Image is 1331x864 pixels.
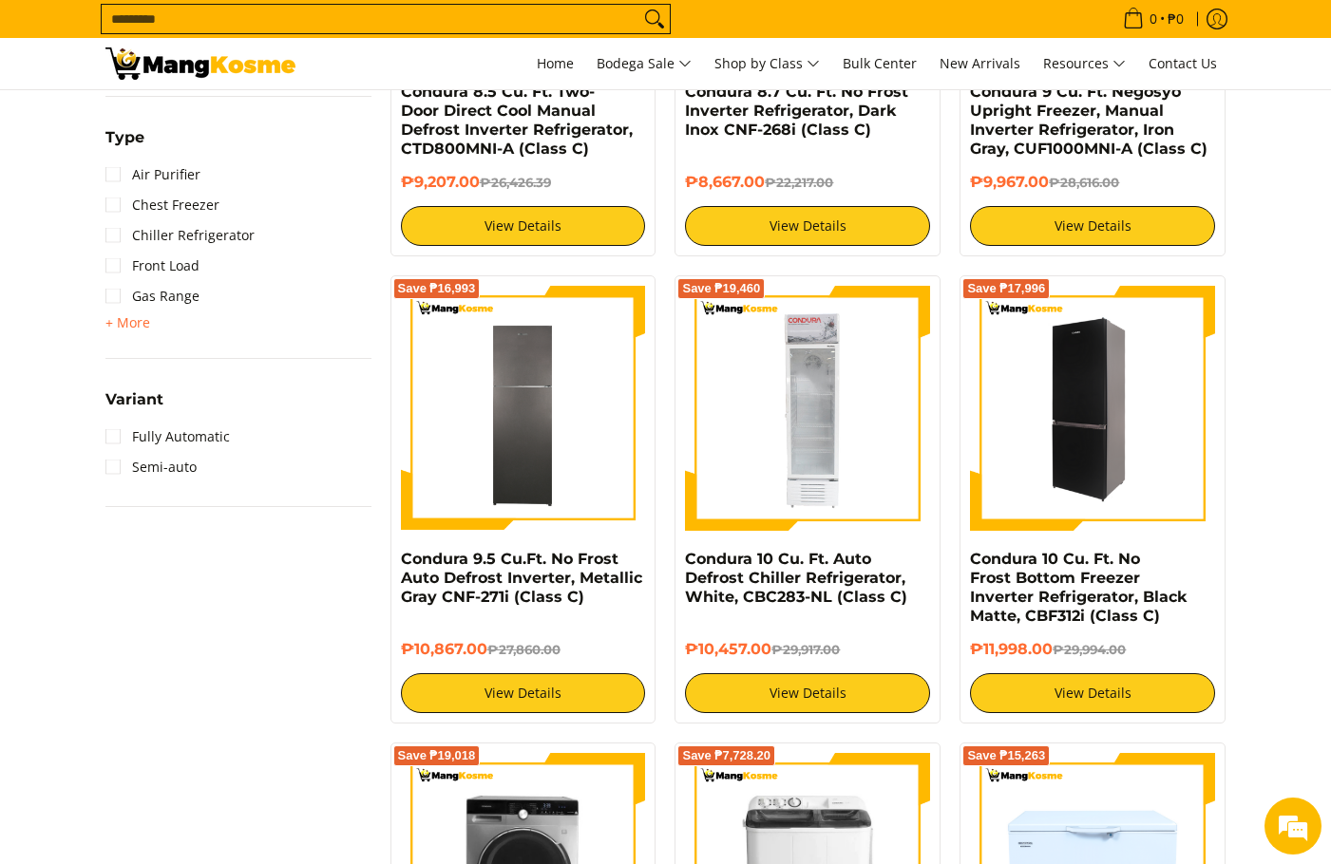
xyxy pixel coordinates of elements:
a: Semi-auto [105,452,197,482]
span: Save ₱15,263 [967,750,1045,761]
span: ₱0 [1165,12,1187,26]
a: Resources [1034,38,1135,89]
a: View Details [401,673,646,713]
span: Bodega Sale [597,52,692,76]
div: Minimize live chat window [312,9,357,55]
h6: ₱10,867.00 [401,640,646,659]
span: Contact Us [1149,54,1217,72]
a: Air Purifier [105,160,200,190]
summary: Open [105,311,150,334]
img: Class C Home &amp; Business Appliances: Up to 70% Off l Mang Kosme [105,47,295,80]
span: Save ₱19,460 [682,283,760,294]
a: New Arrivals [930,38,1030,89]
del: ₱27,860.00 [487,642,561,657]
span: Home [537,54,574,72]
span: Variant [105,392,163,407]
a: Shop by Class [705,38,829,89]
textarea: Type your message and click 'Submit' [10,518,362,585]
img: Condura 9.5 Cu.Ft. No Frost Auto Defrost Inverter, Metallic Gray CNF-271i (Class C) [401,286,646,531]
span: Save ₱7,728.20 [682,750,770,761]
span: We are offline. Please leave us a message. [40,239,332,431]
span: • [1117,9,1189,29]
span: 0 [1147,12,1160,26]
span: Shop by Class [714,52,820,76]
a: Condura 10 Cu. Ft. Auto Defrost Chiller Refrigerator, White, CBC283-NL (Class C) [685,550,907,606]
a: Condura 8.7 Cu. Ft. No Frost Inverter Refrigerator, Dark Inox CNF-268i (Class C) [685,83,908,139]
summary: Open [105,392,163,422]
span: Save ₱19,018 [398,750,476,761]
del: ₱22,217.00 [765,175,833,190]
h6: ₱9,207.00 [401,173,646,192]
em: Submit [278,585,345,610]
a: Front Load [105,251,200,281]
div: Leave a message [99,106,319,131]
a: View Details [970,673,1215,713]
a: Condura 9.5 Cu.Ft. No Frost Auto Defrost Inverter, Metallic Gray CNF-271i (Class C) [401,550,642,606]
a: Condura 8.5 Cu. Ft. Two-Door Direct Cool Manual Defrost Inverter Refrigerator, CTD800MNI-A (Class C) [401,83,633,158]
img: Condura 10 Cu. Ft. No Frost Bottom Freezer Inverter Refrigerator, Black Matte, CBF312i (Class C) - 0 [970,286,1215,531]
span: Save ₱16,993 [398,283,476,294]
a: View Details [685,206,930,246]
del: ₱29,917.00 [771,642,840,657]
del: ₱28,616.00 [1049,175,1119,190]
h6: ₱10,457.00 [685,640,930,659]
a: Condura 10 Cu. Ft. No Frost Bottom Freezer Inverter Refrigerator, Black Matte, CBF312i (Class C) [970,550,1187,625]
a: Chest Freezer [105,190,219,220]
span: Type [105,130,144,145]
span: Save ₱17,996 [967,283,1045,294]
a: Chiller Refrigerator [105,220,255,251]
a: Fully Automatic [105,422,230,452]
del: ₱29,994.00 [1053,642,1126,657]
a: View Details [970,206,1215,246]
h6: ₱9,967.00 [970,173,1215,192]
a: Contact Us [1139,38,1226,89]
h6: ₱8,667.00 [685,173,930,192]
span: Resources [1043,52,1126,76]
a: View Details [401,206,646,246]
a: Condura 9 Cu. Ft. Negosyo Upright Freezer, Manual Inverter Refrigerator, Iron Gray, CUF1000MNI-A ... [970,83,1207,158]
button: Search [639,5,670,33]
span: Bulk Center [843,54,917,72]
a: Home [527,38,583,89]
a: View Details [685,673,930,713]
span: + More [105,315,150,330]
a: Bulk Center [833,38,926,89]
a: Bodega Sale [587,38,701,89]
del: ₱26,426.39 [480,175,551,190]
summary: Open [105,130,144,160]
nav: Main Menu [314,38,1226,89]
span: New Arrivals [940,54,1020,72]
a: Gas Range [105,281,200,311]
h6: ₱11,998.00 [970,640,1215,659]
img: Condura 10 Cu. Ft. Auto Defrost Chiller Refrigerator, White, CBC283-NL (Class C) [685,286,930,531]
